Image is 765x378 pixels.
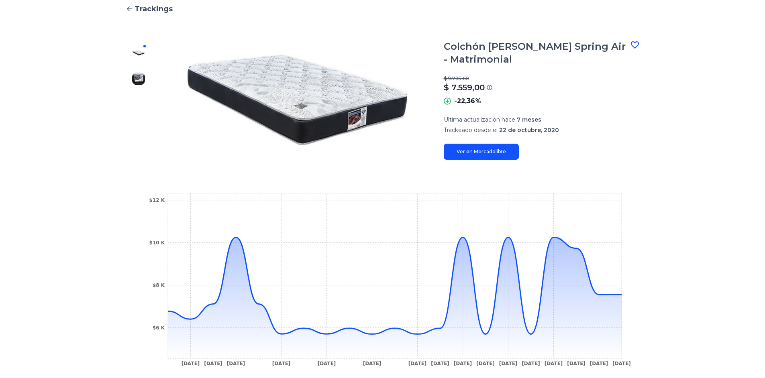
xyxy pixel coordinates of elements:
[444,40,630,66] h1: Colchón [PERSON_NAME] Spring Air - Matrimonial
[612,361,631,366] tspan: [DATE]
[226,361,245,366] tspan: [DATE]
[567,361,585,366] tspan: [DATE]
[408,361,426,366] tspan: [DATE]
[363,361,381,366] tspan: [DATE]
[317,361,336,366] tspan: [DATE]
[152,282,165,288] tspan: $8 K
[544,361,563,366] tspan: [DATE]
[444,82,485,93] p: $ 7.559,00
[167,40,428,160] img: Colchón Kenia Spring Air - Matrimonial
[517,116,541,123] span: 7 meses
[590,361,608,366] tspan: [DATE]
[444,116,515,123] span: Ultima actualizacion hace
[476,361,495,366] tspan: [DATE]
[135,3,173,14] span: Trackings
[272,361,290,366] tspan: [DATE]
[132,72,145,85] img: Colchón Kenia Spring Air - Matrimonial
[149,240,165,246] tspan: $10 K
[499,361,517,366] tspan: [DATE]
[444,75,640,82] p: $ 9.735,60
[454,96,481,106] p: -22,36%
[499,126,559,134] span: 22 de octubre, 2020
[181,361,200,366] tspan: [DATE]
[152,325,165,331] tspan: $6 K
[132,47,145,59] img: Colchón Kenia Spring Air - Matrimonial
[431,361,449,366] tspan: [DATE]
[126,3,640,14] a: Trackings
[149,197,165,203] tspan: $12 K
[453,361,472,366] tspan: [DATE]
[522,361,540,366] tspan: [DATE]
[444,144,519,160] a: Ver en Mercadolibre
[204,361,222,366] tspan: [DATE]
[444,126,498,134] span: Trackeado desde el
